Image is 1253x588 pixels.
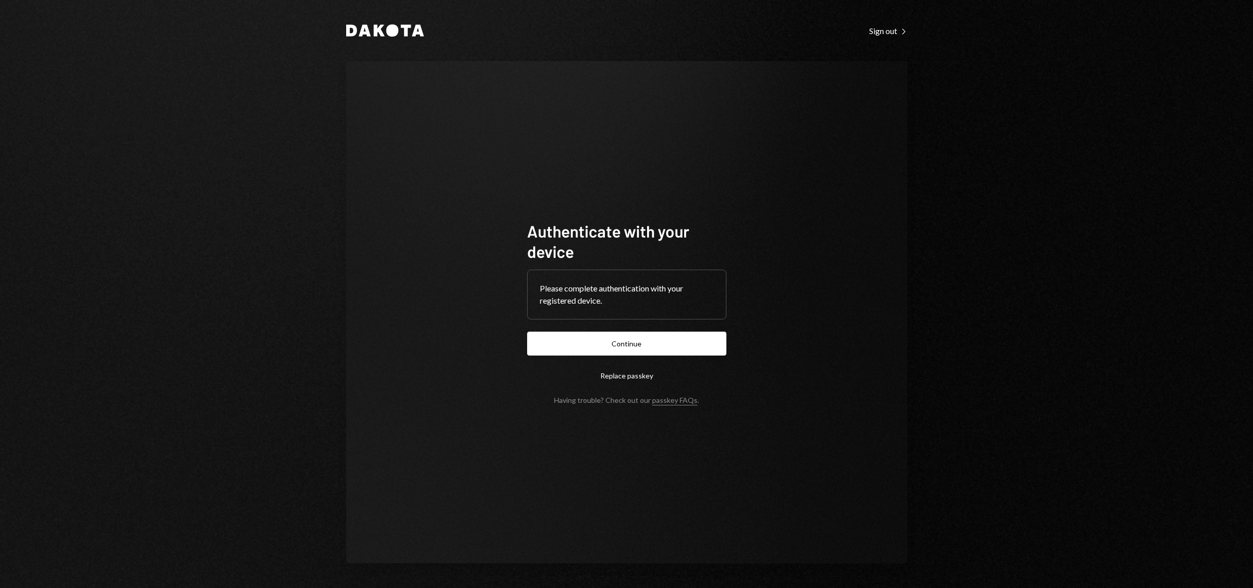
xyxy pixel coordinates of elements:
[527,332,726,356] button: Continue
[540,282,714,307] div: Please complete authentication with your registered device.
[554,396,699,404] div: Having trouble? Check out our .
[869,26,907,36] div: Sign out
[869,25,907,36] a: Sign out
[527,221,726,261] h1: Authenticate with your device
[527,364,726,388] button: Replace passkey
[652,396,697,405] a: passkey FAQs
